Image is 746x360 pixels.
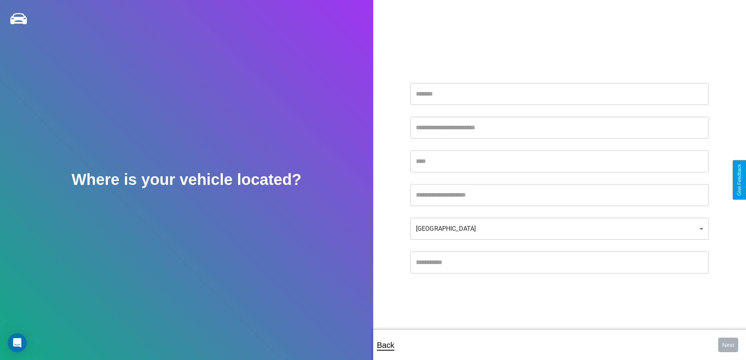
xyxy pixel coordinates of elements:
[8,333,27,352] div: Open Intercom Messenger
[377,338,394,352] p: Back
[737,164,742,196] div: Give Feedback
[410,218,709,240] div: [GEOGRAPHIC_DATA]
[72,171,302,188] h2: Where is your vehicle located?
[718,338,738,352] button: Next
